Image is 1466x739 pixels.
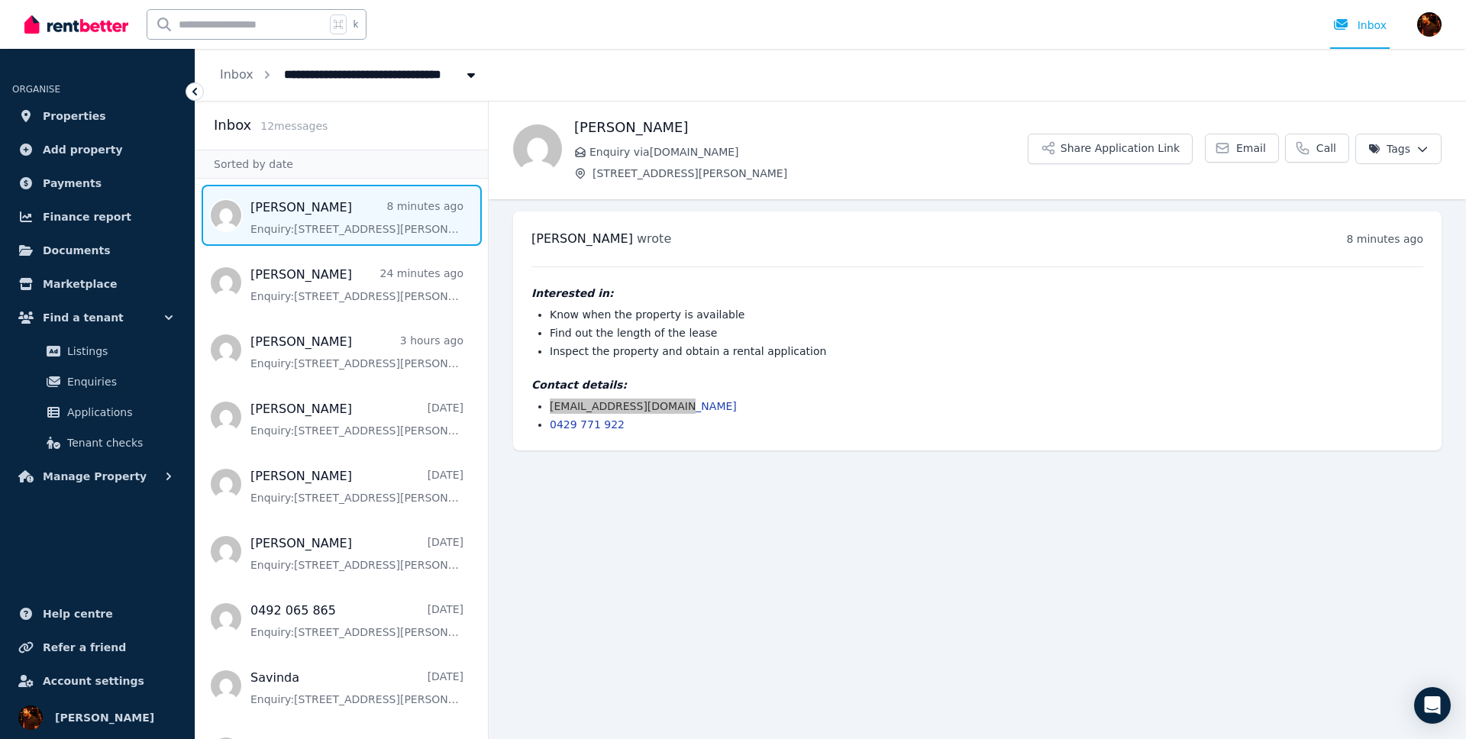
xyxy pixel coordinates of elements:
[12,302,182,333] button: Find a tenant
[250,333,463,371] a: [PERSON_NAME]3 hours agoEnquiry:[STREET_ADDRESS][PERSON_NAME].
[550,307,1423,322] li: Know when the property is available
[1346,233,1423,245] time: 8 minutes ago
[12,84,60,95] span: ORGANISE
[24,13,128,36] img: RentBetter
[1368,141,1410,157] span: Tags
[250,198,463,237] a: [PERSON_NAME]8 minutes agoEnquiry:[STREET_ADDRESS][PERSON_NAME].
[43,638,126,657] span: Refer a friend
[18,428,176,458] a: Tenant checks
[18,705,43,730] img: Sergio Lourenco da Silva
[531,286,1423,301] h4: Interested in:
[43,241,111,260] span: Documents
[67,373,170,391] span: Enquiries
[43,174,102,192] span: Payments
[513,124,562,173] img: Bruce Turner
[550,344,1423,359] li: Inspect the property and obtain a rental application
[260,120,328,132] span: 12 message s
[18,366,176,397] a: Enquiries
[67,342,170,360] span: Listings
[195,49,503,101] nav: Breadcrumb
[550,418,625,431] a: 0429 771 922
[43,308,124,327] span: Find a tenant
[574,117,1028,138] h1: [PERSON_NAME]
[214,115,251,136] h2: Inbox
[1414,687,1451,724] div: Open Intercom Messenger
[1205,134,1279,163] a: Email
[195,150,488,179] div: Sorted by date
[353,18,358,31] span: k
[550,325,1423,340] li: Find out the length of the lease
[250,602,463,640] a: 0492 065 865[DATE]Enquiry:[STREET_ADDRESS][PERSON_NAME].
[67,403,170,421] span: Applications
[43,140,123,159] span: Add property
[593,166,1028,181] span: [STREET_ADDRESS][PERSON_NAME]
[12,269,182,299] a: Marketplace
[12,599,182,629] a: Help centre
[1417,12,1442,37] img: Sergio Lourenco da Silva
[250,467,463,505] a: [PERSON_NAME][DATE]Enquiry:[STREET_ADDRESS][PERSON_NAME].
[43,467,147,486] span: Manage Property
[1285,134,1349,163] a: Call
[531,231,633,246] span: [PERSON_NAME]
[67,434,170,452] span: Tenant checks
[1236,140,1266,156] span: Email
[43,208,131,226] span: Finance report
[12,461,182,492] button: Manage Property
[12,101,182,131] a: Properties
[531,377,1423,392] h4: Contact details:
[250,669,463,707] a: Savinda[DATE]Enquiry:[STREET_ADDRESS][PERSON_NAME].
[18,336,176,366] a: Listings
[55,708,154,727] span: [PERSON_NAME]
[1316,140,1336,156] span: Call
[220,67,253,82] a: Inbox
[43,672,144,690] span: Account settings
[43,107,106,125] span: Properties
[18,397,176,428] a: Applications
[250,400,463,438] a: [PERSON_NAME][DATE]Enquiry:[STREET_ADDRESS][PERSON_NAME].
[250,266,463,304] a: [PERSON_NAME]24 minutes agoEnquiry:[STREET_ADDRESS][PERSON_NAME].
[550,400,737,412] a: [EMAIL_ADDRESS][DOMAIN_NAME]
[1333,18,1387,33] div: Inbox
[250,534,463,573] a: [PERSON_NAME][DATE]Enquiry:[STREET_ADDRESS][PERSON_NAME].
[1028,134,1193,164] button: Share Application Link
[12,235,182,266] a: Documents
[12,632,182,663] a: Refer a friend
[43,275,117,293] span: Marketplace
[637,231,671,246] span: wrote
[589,144,1028,160] span: Enquiry via [DOMAIN_NAME]
[43,605,113,623] span: Help centre
[12,666,182,696] a: Account settings
[12,202,182,232] a: Finance report
[12,134,182,165] a: Add property
[12,168,182,198] a: Payments
[1355,134,1442,164] button: Tags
